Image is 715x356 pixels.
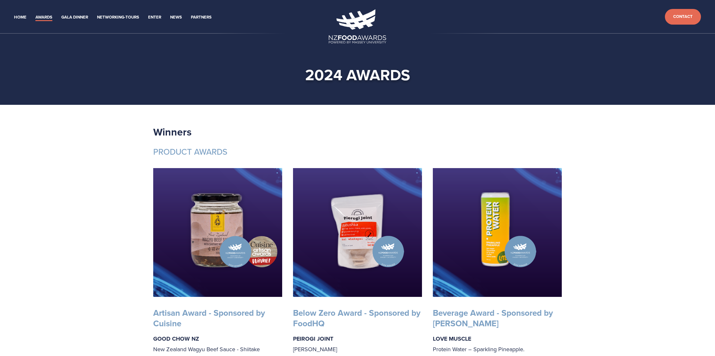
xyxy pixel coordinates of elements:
a: Awards [35,14,52,21]
p: Protein Water – Sparkling Pineapple. [433,334,562,354]
h3: PRODUCT AWARDS [153,147,562,157]
a: News [170,14,182,21]
strong: Below Zero Award - Sponsored by FoodHQ [293,307,423,329]
strong: PEIROGI JOINT [293,335,333,343]
h1: 2024 Awards [163,65,552,84]
a: Contact [665,9,701,25]
a: Gala Dinner [61,14,88,21]
strong: GOOD CHOW NZ [153,335,199,343]
a: Partners [191,14,212,21]
strong: Winners [153,124,192,139]
strong: Beverage Award - Sponsored by [PERSON_NAME] [433,307,555,329]
a: Enter [148,14,161,21]
p: [PERSON_NAME] [293,334,422,354]
a: Networking-Tours [97,14,139,21]
strong: LOVE MUSCLE [433,335,471,343]
strong: Artisan Award - Sponsored by Cuisine [153,307,267,329]
a: Home [14,14,26,21]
